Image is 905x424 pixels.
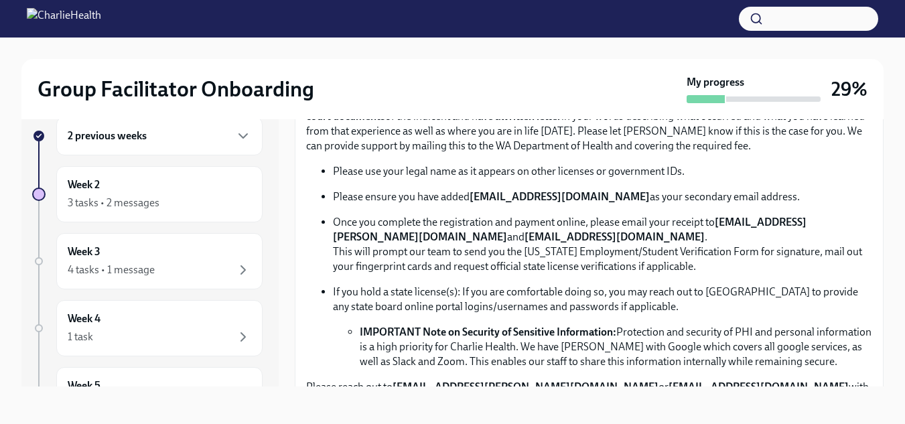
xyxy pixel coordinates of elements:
h2: Group Facilitator Onboarding [38,76,314,102]
h6: 2 previous weeks [68,129,147,143]
strong: IMPORTANT Note on Security of Sensitive Information: [360,326,616,338]
p: Please reach out to or with any questions or if you need support in completing this task! We are ... [306,380,872,409]
strong: My progress [687,75,744,90]
h6: Week 3 [68,244,100,259]
div: 1 task [68,330,93,344]
a: Week 23 tasks • 2 messages [32,166,263,222]
strong: [EMAIL_ADDRESS][DOMAIN_NAME] [470,190,650,203]
div: 4 tasks • 1 message [68,263,155,277]
p: Please ensure you have added as your secondary email address. [333,190,872,204]
strong: [EMAIL_ADDRESS][PERSON_NAME][DOMAIN_NAME] [393,380,658,393]
p: Once you complete the registration and payment online, please email your receipt to and . This wi... [333,215,872,274]
strong: [EMAIL_ADDRESS][DOMAIN_NAME] [525,230,705,243]
div: 3 tasks • 2 messages [68,196,159,210]
img: CharlieHealth [27,8,101,29]
strong: [EMAIL_ADDRESS][PERSON_NAME][DOMAIN_NAME] [333,216,807,243]
li: Protection and security of PHI and personal information is a high priority for Charlie Health. We... [360,325,872,369]
a: Week 41 task [32,300,263,356]
a: Week 5 [32,367,263,423]
h6: Week 2 [68,178,100,192]
h6: Week 4 [68,311,100,326]
p: Please use your legal name as it appears on other licenses or government IDs. [333,164,872,179]
strong: [EMAIL_ADDRESS][DOMAIN_NAME] [669,380,849,393]
strong: official court documents [306,95,848,123]
p: If you hold a state license(s): If you are comfortable doing so, you may reach out to [GEOGRAPHIC... [333,285,872,314]
strong: written letter [500,110,561,123]
h6: Week 5 [68,378,100,393]
a: Week 34 tasks • 1 message [32,233,263,289]
div: 2 previous weeks [56,117,263,155]
h3: 29% [831,77,867,101]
